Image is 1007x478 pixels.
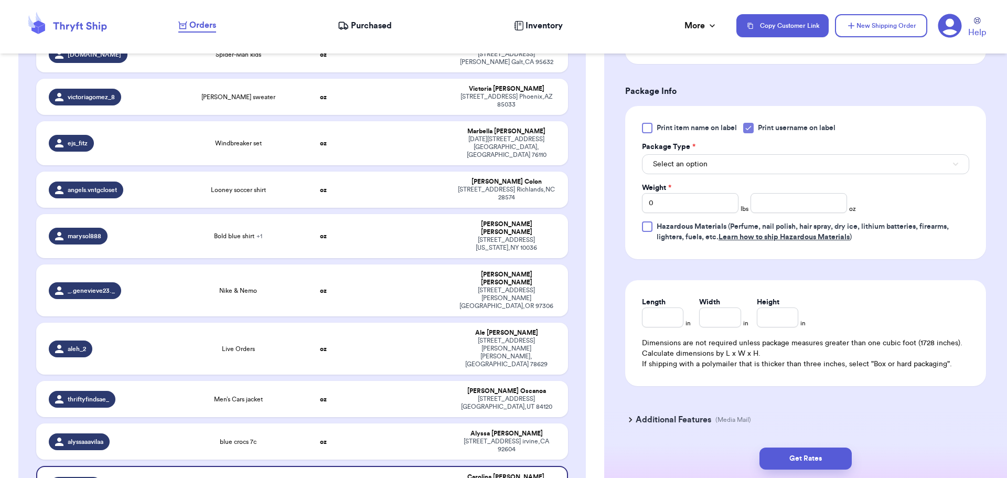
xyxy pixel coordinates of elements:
div: [STREET_ADDRESS][PERSON_NAME] Galt , CA 95632 [457,50,555,66]
a: Learn how to ship Hazardous Materials [719,233,850,241]
div: [STREET_ADDRESS] Richlands , NC 28574 [457,186,555,201]
span: Inventory [526,19,563,32]
span: Live Orders [222,345,255,353]
span: Print item name on label [657,123,737,133]
span: [PERSON_NAME] sweater [201,93,275,101]
strong: oz [320,51,327,58]
div: Ale [PERSON_NAME] [457,329,555,337]
span: Select an option [653,159,708,169]
p: (Media Mail) [715,416,751,424]
h3: Package Info [625,85,986,98]
span: [DOMAIN_NAME] [68,50,121,59]
span: Hazardous Materials [657,223,726,230]
a: Inventory [514,19,563,32]
div: [STREET_ADDRESS] Phoenix , AZ 85033 [457,93,555,109]
span: _.genevieve23._ [68,286,115,295]
a: Purchased [338,19,392,32]
span: Print username on label [758,123,835,133]
span: Looney soccer shirt [211,186,266,194]
div: [STREET_ADDRESS] [GEOGRAPHIC_DATA] , UT 84120 [457,395,555,411]
div: [PERSON_NAME] [PERSON_NAME] [457,271,555,286]
div: [STREET_ADDRESS][PERSON_NAME] [GEOGRAPHIC_DATA] , OR 97306 [457,286,555,310]
strong: oz [320,288,327,294]
p: If shipping with a polymailer that is thicker than three inches, select "Box or hard packaging". [642,359,969,369]
span: lbs [741,205,748,213]
label: Width [699,297,720,307]
strong: oz [320,396,327,402]
button: Copy Customer Link [736,14,829,37]
strong: oz [320,187,327,193]
span: thriftyfindsae_ [68,395,109,403]
span: Windbreaker set [215,139,262,147]
div: [PERSON_NAME] Colon [457,178,555,186]
strong: oz [320,439,327,445]
div: Victoria [PERSON_NAME] [457,85,555,93]
label: Length [642,297,666,307]
span: Nike & Nemo [219,286,257,295]
div: More [684,19,717,32]
span: marysol888 [68,232,101,240]
span: victoriagomez_8 [68,93,115,101]
button: Select an option [642,154,969,174]
span: Purchased [351,19,392,32]
label: Weight [642,183,671,193]
a: Help [968,17,986,39]
strong: oz [320,233,327,239]
span: in [743,319,748,327]
span: oz [849,205,856,213]
div: [STREET_ADDRESS][PERSON_NAME] [PERSON_NAME] , [GEOGRAPHIC_DATA] 78629 [457,337,555,368]
button: New Shipping Order [835,14,927,37]
span: blue crocs 7c [220,438,256,446]
div: [PERSON_NAME] [PERSON_NAME] [457,220,555,236]
h3: Additional Features [636,413,711,426]
span: Help [968,26,986,39]
div: Marbella [PERSON_NAME] [457,128,555,135]
a: Orders [178,19,216,33]
div: Alyssa [PERSON_NAME] [457,430,555,438]
span: + 1 [256,233,262,239]
div: [STREET_ADDRESS] [US_STATE] , NY 10036 [457,236,555,252]
label: Package Type [642,142,695,152]
div: [PERSON_NAME] Oscanoa [457,387,555,395]
span: aleh_2 [68,345,86,353]
span: Bold blue shirt [214,232,262,240]
strong: oz [320,140,327,146]
button: Get Rates [759,448,852,470]
div: Dimensions are not required unless package measures greater than one cubic foot (1728 inches). Ca... [642,338,969,369]
span: Spider-Man kids [216,50,261,59]
strong: oz [320,346,327,352]
span: (Perfume, nail polish, hair spray, dry ice, lithium batteries, firearms, lighters, fuels, etc. ) [657,223,949,241]
div: [STREET_ADDRESS] irvine , CA 92604 [457,438,555,453]
span: alyssaaavilaa [68,438,103,446]
div: [DATE][STREET_ADDRESS] [GEOGRAPHIC_DATA] , [GEOGRAPHIC_DATA] 76110 [457,135,555,159]
span: Orders [189,19,216,31]
span: in [800,319,806,327]
span: in [685,319,691,327]
span: ejs_fitz [68,139,88,147]
label: Height [757,297,779,307]
span: Men’s Cars jacket [214,395,263,403]
span: angels.vntgcloset [68,186,117,194]
strong: oz [320,94,327,100]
